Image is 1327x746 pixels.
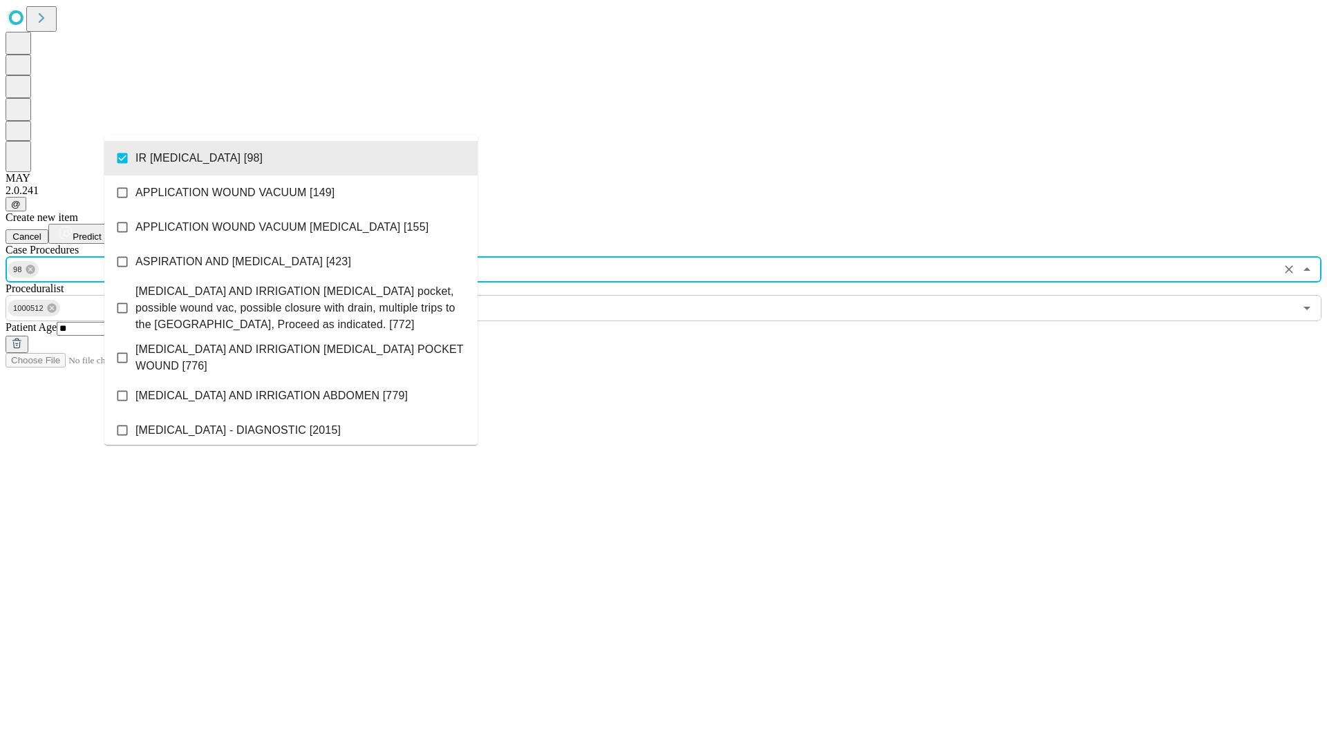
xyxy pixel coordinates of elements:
[135,150,263,166] span: IR [MEDICAL_DATA] [98]
[6,211,78,223] span: Create new item
[6,321,57,333] span: Patient Age
[135,422,341,439] span: [MEDICAL_DATA] - DIAGNOSTIC [2015]
[73,231,101,242] span: Predict
[135,388,408,404] span: [MEDICAL_DATA] AND IRRIGATION ABDOMEN [779]
[6,244,79,256] span: Scheduled Procedure
[6,283,64,294] span: Proceduralist
[135,341,467,374] span: [MEDICAL_DATA] AND IRRIGATION [MEDICAL_DATA] POCKET WOUND [776]
[6,229,48,244] button: Cancel
[135,219,429,236] span: APPLICATION WOUND VACUUM [MEDICAL_DATA] [155]
[135,283,467,333] span: [MEDICAL_DATA] AND IRRIGATION [MEDICAL_DATA] pocket, possible wound vac, possible closure with dr...
[1297,298,1317,318] button: Open
[8,300,60,316] div: 1000512
[135,254,351,270] span: ASPIRATION AND [MEDICAL_DATA] [423]
[6,172,1321,184] div: MAY
[1279,260,1299,279] button: Clear
[12,231,41,242] span: Cancel
[6,197,26,211] button: @
[1297,260,1317,279] button: Close
[135,184,335,201] span: APPLICATION WOUND VACUUM [149]
[8,262,28,278] span: 98
[8,261,39,278] div: 98
[48,224,112,244] button: Predict
[6,184,1321,197] div: 2.0.241
[8,300,49,316] span: 1000512
[11,199,21,209] span: @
